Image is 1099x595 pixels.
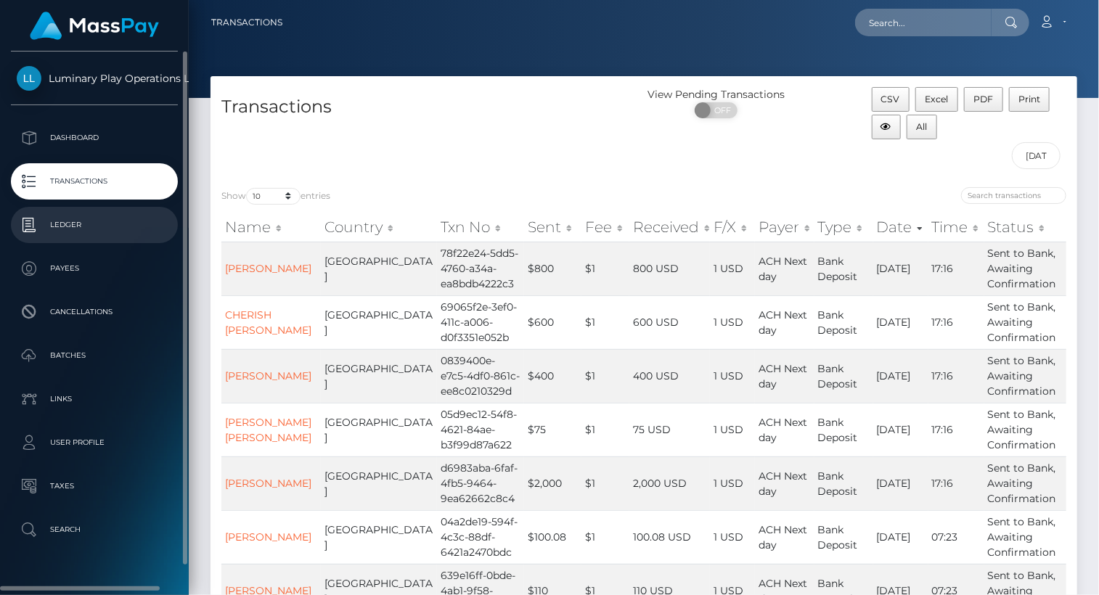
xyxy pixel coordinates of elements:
[984,213,1066,242] th: Status: activate to sort column ascending
[225,262,311,275] a: [PERSON_NAME]
[524,403,581,456] td: $75
[710,213,755,242] th: F/X: activate to sort column ascending
[524,349,581,403] td: $400
[581,456,629,510] td: $1
[814,349,873,403] td: Bank Deposit
[321,349,437,403] td: [GEOGRAPHIC_DATA]
[581,242,629,295] td: $1
[926,94,949,104] span: Excel
[321,403,437,456] td: [GEOGRAPHIC_DATA]
[437,295,524,349] td: 69065f2e-3ef0-411c-a006-d0f3351e052b
[246,188,301,205] select: Showentries
[581,510,629,564] td: $1
[211,7,282,38] a: Transactions
[437,456,524,510] td: d6983aba-6faf-4fb5-9464-9ea62662c8c4
[17,171,172,192] p: Transactions
[984,349,1066,403] td: Sent to Bank, Awaiting Confirmation
[814,403,873,456] td: Bank Deposit
[629,213,710,242] th: Received: activate to sort column ascending
[755,213,814,242] th: Payer: activate to sort column ascending
[321,456,437,510] td: [GEOGRAPHIC_DATA]
[581,213,629,242] th: Fee: activate to sort column ascending
[11,294,178,330] a: Cancellations
[814,213,873,242] th: Type: activate to sort column ascending
[225,530,311,543] a: [PERSON_NAME]
[581,349,629,403] td: $1
[964,87,1003,112] button: PDF
[872,87,910,112] button: CSV
[11,207,178,243] a: Ledger
[581,403,629,456] td: $1
[872,115,902,139] button: Column visibility
[984,295,1066,349] td: Sent to Bank, Awaiting Confirmation
[225,477,311,490] a: [PERSON_NAME]
[524,213,581,242] th: Sent: activate to sort column ascending
[321,213,437,242] th: Country: activate to sort column ascending
[1012,142,1061,169] input: Date filter
[11,468,178,504] a: Taxes
[873,456,928,510] td: [DATE]
[1009,87,1050,112] button: Print
[11,424,178,461] a: User Profile
[759,523,807,551] span: ACH Next day
[321,295,437,349] td: [GEOGRAPHIC_DATA]
[703,102,739,118] span: OFF
[873,510,928,564] td: [DATE]
[759,362,807,390] span: ACH Next day
[710,349,755,403] td: 1 USD
[928,403,984,456] td: 17:16
[928,242,984,295] td: 17:16
[17,519,172,541] p: Search
[221,213,321,242] th: Name: activate to sort column ascending
[629,242,710,295] td: 800 USD
[710,242,755,295] td: 1 USD
[17,214,172,236] p: Ledger
[437,403,524,456] td: 05d9ec12-54f8-4621-84ae-b3f99d87a622
[984,456,1066,510] td: Sent to Bank, Awaiting Confirmation
[873,213,928,242] th: Date: activate to sort column ascending
[11,72,178,85] span: Luminary Play Operations Limited
[629,295,710,349] td: 600 USD
[629,403,710,456] td: 75 USD
[710,295,755,349] td: 1 USD
[814,510,873,564] td: Bank Deposit
[928,349,984,403] td: 17:16
[437,242,524,295] td: 78f22e24-5dd5-4760-a34a-ea8bdb4222c3
[11,337,178,374] a: Batches
[30,12,159,40] img: MassPay Logo
[629,456,710,510] td: 2,000 USD
[17,127,172,149] p: Dashboard
[881,94,900,104] span: CSV
[928,213,984,242] th: Time: activate to sort column ascending
[973,94,993,104] span: PDF
[710,510,755,564] td: 1 USD
[873,349,928,403] td: [DATE]
[759,255,807,283] span: ACH Next day
[759,308,807,337] span: ACH Next day
[759,469,807,498] span: ACH Next day
[17,66,41,91] img: Luminary Play Operations Limited
[961,187,1066,204] input: Search transactions
[437,510,524,564] td: 04a2de19-594f-4c3c-88df-6421a2470bdc
[984,242,1066,295] td: Sent to Bank, Awaiting Confirmation
[17,475,172,497] p: Taxes
[855,9,992,36] input: Search...
[524,242,581,295] td: $800
[321,510,437,564] td: [GEOGRAPHIC_DATA]
[524,295,581,349] td: $600
[11,163,178,200] a: Transactions
[225,308,311,337] a: CHERISH [PERSON_NAME]
[321,242,437,295] td: [GEOGRAPHIC_DATA]
[221,188,330,205] label: Show entries
[907,115,937,139] button: All
[437,213,524,242] th: Txn No: activate to sort column ascending
[524,456,581,510] td: $2,000
[17,345,172,366] p: Batches
[915,87,958,112] button: Excel
[1018,94,1040,104] span: Print
[984,510,1066,564] td: Sent to Bank, Awaiting Confirmation
[710,403,755,456] td: 1 USD
[17,388,172,410] p: Links
[984,403,1066,456] td: Sent to Bank, Awaiting Confirmation
[814,456,873,510] td: Bank Deposit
